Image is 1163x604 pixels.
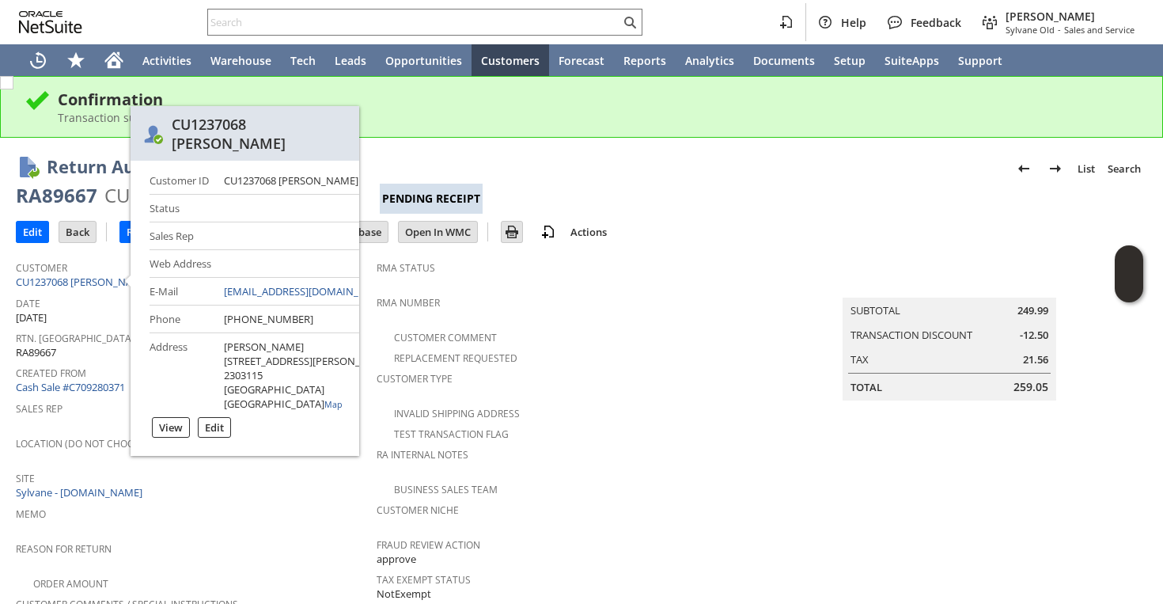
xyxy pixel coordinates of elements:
[1023,352,1048,367] span: 21.56
[377,261,435,275] a: RMA Status
[16,345,56,360] span: RA89667
[66,51,85,70] svg: Shortcuts
[620,13,639,32] svg: Search
[172,115,347,153] div: CU1237068 [PERSON_NAME]
[911,15,961,30] span: Feedback
[16,542,112,556] a: Reason For Return
[394,407,520,420] a: Invalid Shipping Address
[150,340,211,354] div: Address
[224,284,391,298] a: [EMAIL_ADDRESS][DOMAIN_NAME]
[377,296,440,310] a: RMA Number
[949,44,1012,76] a: Support
[1020,328,1048,343] span: -12.50
[16,183,97,208] div: RA89667
[17,222,48,242] input: Edit
[58,89,1138,110] div: Confirmation
[1058,24,1061,36] span: -
[623,53,666,68] span: Reports
[16,310,47,325] span: [DATE]
[502,222,522,242] input: Print
[16,367,86,380] a: Created From
[120,222,169,242] input: Receive
[33,577,108,591] a: Order Amount
[377,448,468,462] a: RA Internal Notes
[377,503,459,517] a: Customer Niche
[28,51,47,70] svg: Recent Records
[57,44,95,76] div: Shortcuts
[1046,159,1065,178] img: Next
[1006,9,1135,24] span: [PERSON_NAME]
[850,303,900,317] a: Subtotal
[16,485,146,500] a: Sylvane - [DOMAIN_NAME]
[224,340,392,411] div: [PERSON_NAME] [STREET_ADDRESS][PERSON_NAME] 2303115 [GEOGRAPHIC_DATA] [GEOGRAPHIC_DATA]
[377,573,471,587] a: Tax Exempt Status
[394,351,517,365] a: Replacement Requested
[377,372,453,386] a: Customer Type
[16,472,35,485] a: Site
[150,173,211,188] div: Customer ID
[210,53,271,68] span: Warehouse
[875,44,949,76] a: SuiteApps
[150,201,211,215] div: Status
[549,44,614,76] a: Forecast
[335,53,366,68] span: Leads
[16,380,125,394] a: Cash Sale #C709280371
[1017,303,1048,318] span: 249.99
[539,222,558,241] img: add-record.svg
[58,110,1138,125] div: Transaction successfully Saved
[95,44,133,76] a: Home
[19,11,82,33] svg: logo
[376,44,472,76] a: Opportunities
[201,44,281,76] a: Warehouse
[502,222,521,241] img: Print
[208,13,620,32] input: Search
[685,53,734,68] span: Analytics
[152,417,190,438] div: View
[150,284,211,298] div: E-Mail
[377,538,480,552] a: Fraud Review Action
[159,420,183,435] label: View
[104,183,361,208] div: CU1237068 [PERSON_NAME]
[16,507,46,521] a: Memo
[753,53,815,68] span: Documents
[325,44,376,76] a: Leads
[290,53,316,68] span: Tech
[676,44,744,76] a: Analytics
[824,44,875,76] a: Setup
[843,272,1056,298] caption: Summary
[377,587,431,602] span: NotExempt
[472,44,549,76] a: Customers
[1115,275,1143,303] span: Oracle Guided Learning Widget. To move around, please hold and drag
[150,256,211,271] div: Web Address
[47,154,233,180] h1: Return Authorization
[150,229,211,243] div: Sales Rep
[142,53,191,68] span: Activities
[16,297,40,310] a: Date
[1006,24,1055,36] span: Sylvane Old
[394,483,498,496] a: Business Sales Team
[564,225,613,239] a: Actions
[1101,156,1147,181] a: Search
[198,417,231,438] div: Edit
[281,44,325,76] a: Tech
[224,173,358,188] div: CU1237068 [PERSON_NAME]
[1014,159,1033,178] img: Previous
[385,53,462,68] span: Opportunities
[885,53,939,68] span: SuiteApps
[16,402,63,416] a: Sales Rep
[850,328,972,342] a: Transaction Discount
[1115,245,1143,302] iframe: Click here to launch Oracle Guided Learning Help Panel
[481,53,540,68] span: Customers
[224,312,313,326] div: [PHONE_NUMBER]
[59,222,96,242] input: Back
[380,184,483,214] div: Pending Receipt
[559,53,604,68] span: Forecast
[850,380,882,394] a: Total
[834,53,866,68] span: Setup
[19,44,57,76] a: Recent Records
[16,275,154,289] a: CU1237068 [PERSON_NAME]
[614,44,676,76] a: Reports
[1071,156,1101,181] a: List
[16,332,146,345] a: Rtn. [GEOGRAPHIC_DATA]. #
[16,261,67,275] a: Customer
